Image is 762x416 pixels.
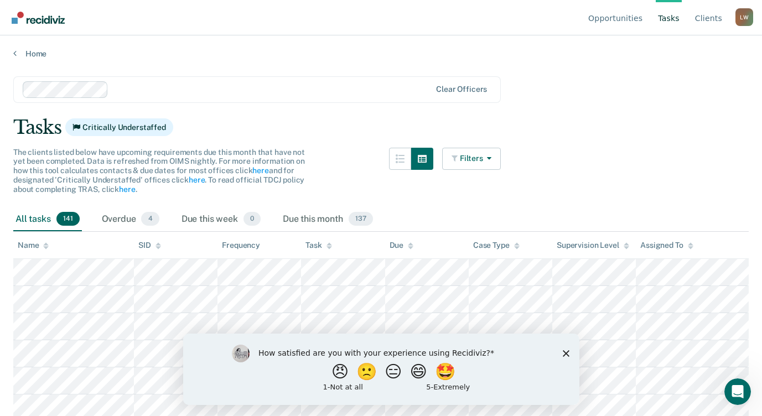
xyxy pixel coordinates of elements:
a: here [189,175,205,184]
span: 141 [56,212,80,226]
div: L W [735,8,753,26]
div: Due this week0 [179,207,263,232]
iframe: Intercom live chat [724,378,751,405]
div: Supervision Level [557,241,629,250]
span: The clients listed below have upcoming requirements due this month that have not yet been complet... [13,148,305,194]
div: Tasks [13,116,749,139]
span: 4 [141,212,159,226]
div: Assigned To [640,241,693,250]
div: Clear officers [436,85,487,94]
iframe: Survey by Kim from Recidiviz [183,334,579,405]
div: Name [18,241,49,250]
img: Recidiviz [12,12,65,24]
div: Due [390,241,414,250]
div: Case Type [473,241,520,250]
div: Frequency [222,241,260,250]
a: here [119,185,135,194]
span: 137 [349,212,373,226]
span: Critically Understaffed [65,118,173,136]
div: Due this month137 [281,207,375,232]
a: Home [13,49,749,59]
span: 0 [243,212,261,226]
a: here [252,166,268,175]
div: Task [305,241,331,250]
div: SID [138,241,161,250]
div: All tasks141 [13,207,82,232]
div: Overdue4 [100,207,162,232]
button: Filters [442,148,501,170]
button: Profile dropdown button [735,8,753,26]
